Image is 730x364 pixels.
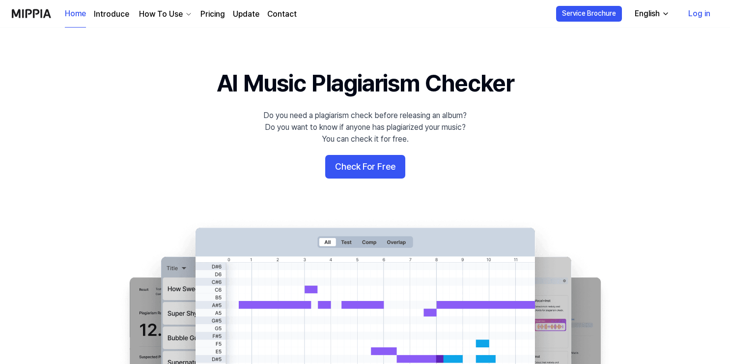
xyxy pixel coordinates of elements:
[65,0,86,28] a: Home
[556,6,622,22] button: Service Brochure
[200,8,225,20] a: Pricing
[325,155,405,179] button: Check For Free
[233,8,259,20] a: Update
[633,8,662,20] div: English
[137,8,193,20] button: How To Use
[263,110,467,145] div: Do you need a plagiarism check before releasing an album? Do you want to know if anyone has plagi...
[94,8,129,20] a: Introduce
[217,67,514,100] h1: AI Music Plagiarism Checker
[137,8,185,20] div: How To Use
[627,4,675,24] button: English
[267,8,297,20] a: Contact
